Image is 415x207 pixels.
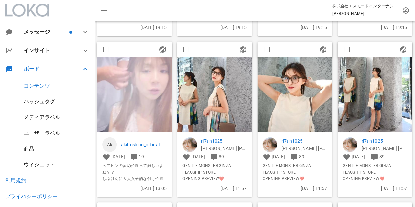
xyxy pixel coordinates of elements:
[24,47,73,53] div: インサイト
[69,31,72,34] span: バッジ
[342,176,407,182] span: OPENING PREVIEW❤️ .
[182,176,247,182] span: OPENING PREVIEW❤️ .
[177,57,252,132] img: 1478434535764013_18525814429041288_7767685724272205729_n.jpg
[191,154,205,159] span: [DATE]
[5,177,26,184] a: 利用規約
[262,176,327,182] span: OPENING PREVIEW❤️ .
[332,3,398,9] p: 株式会社エスモードインターナショナル
[24,146,34,152] a: 商品
[299,154,304,159] span: 89
[281,137,327,145] a: ri7tin1025
[5,193,58,199] a: プライバシーポリシー
[97,57,172,132] img: 1478595AQN5BkQmuul7IBZ7GiQlVDzafHIxgbZtDSuXRGjUfdWGNFJS8l22m1djZXAnWaQvAwhG8M_qP88LYdV7YNxKtG7k8s...
[102,24,167,31] p: [DATE] 19:15
[139,154,144,159] span: 19
[361,145,407,152] p: 石井 里奈 ISHII RINA
[361,137,407,145] a: ri7tin1025
[281,145,327,152] p: 石井 里奈 ISHII RINA
[257,57,332,132] img: 1478435535602921_18525814438041288_6323545533037494011_n.jpg
[262,24,327,31] p: [DATE] 19:15
[262,162,327,176] span: GENTLE MONSTER GINZA FLAGSHIP STORE
[337,57,412,132] img: 1478436535852982_18525814453041288_5837231389514523625_n.jpg
[262,137,277,152] img: ri7tin1025
[24,98,55,105] a: ハッシュタグ
[24,83,50,89] a: コンテンツ
[182,162,247,176] span: GENTLE MONSTER GINZA FLAGSHIP STORE
[102,137,117,152] a: Ak
[262,185,327,192] p: [DATE] 11:57
[182,185,247,192] p: [DATE] 11:57
[379,154,384,159] span: 89
[24,114,60,120] a: メディアラベル
[102,185,167,192] p: [DATE] 13:05
[219,154,224,159] span: 89
[201,145,247,152] p: 石井 里奈 ISHII RINA
[182,24,247,31] p: [DATE] 19:15
[271,154,285,159] span: [DATE]
[342,162,407,176] span: GENTLE MONSTER GINZA FLAGSHIP STORE
[332,10,398,17] p: [PERSON_NAME]
[342,185,407,192] p: [DATE] 11:57
[182,137,197,152] img: ri7tin1025
[342,137,357,152] img: ri7tin1025
[24,29,68,35] div: メッセージ
[201,137,247,145] a: ri7tin1025
[352,154,365,159] span: [DATE]
[102,162,167,176] span: ヘアピンの留め位置って難しいよね？？
[24,130,60,136] a: ユーザーラベル
[111,154,125,159] span: [DATE]
[24,161,55,168] a: ウィジェット
[342,24,407,31] p: [DATE] 19:15
[24,66,73,72] div: ボード
[121,141,167,148] a: akihoshino_official
[102,176,167,189] span: しぶけんに大人女子的な付け位置を教えてもらったよ♡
